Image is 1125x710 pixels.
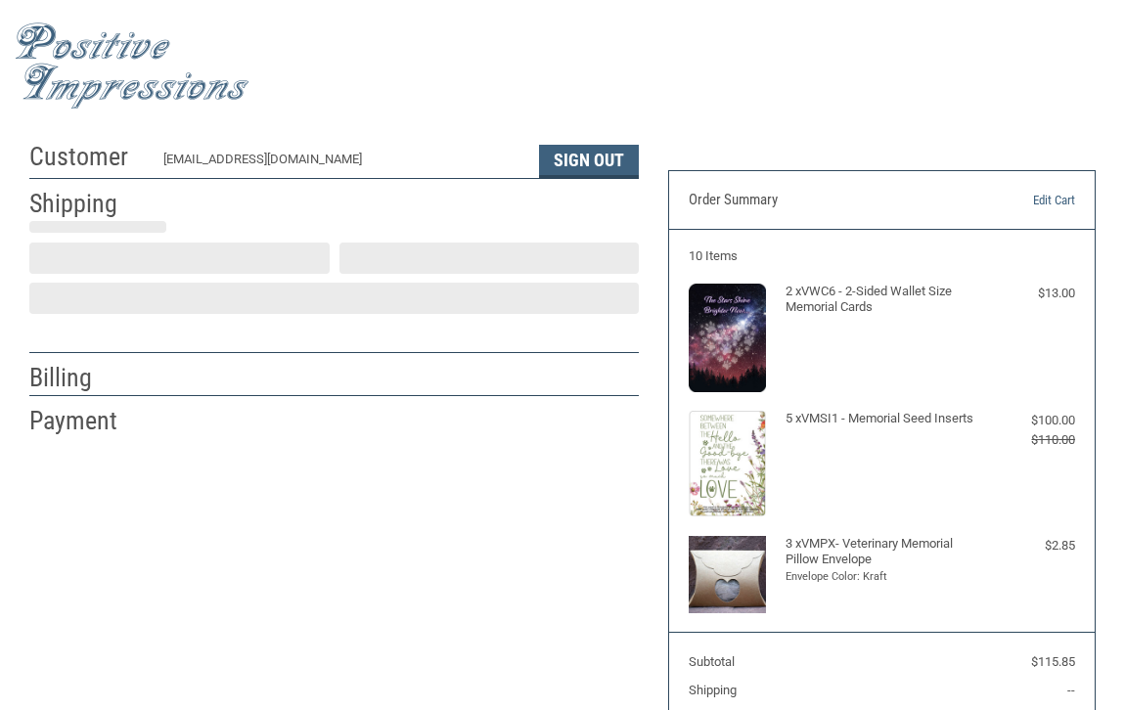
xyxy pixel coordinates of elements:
[689,191,952,210] h3: Order Summary
[1067,683,1075,697] span: --
[786,569,974,586] li: Envelope Color: Kraft
[786,411,974,426] h4: 5 x VMSI1 - Memorial Seed Inserts
[29,141,144,173] h2: Customer
[689,683,737,697] span: Shipping
[29,362,144,394] h2: Billing
[689,248,1076,264] h3: 10 Items
[689,654,735,669] span: Subtotal
[979,536,1076,555] div: $2.85
[29,188,144,220] h2: Shipping
[29,405,144,437] h2: Payment
[979,284,1076,303] div: $13.00
[952,191,1076,210] a: Edit Cart
[979,411,1076,430] div: $100.00
[1031,654,1075,669] span: $115.85
[539,145,639,178] button: Sign Out
[786,536,974,568] h4: 3 x VMPX- Veterinary Memorial Pillow Envelope
[15,22,249,110] img: Positive Impressions
[979,430,1076,450] div: $110.00
[786,284,974,316] h4: 2 x VWC6 - 2-Sided Wallet Size Memorial Cards
[163,150,520,178] div: [EMAIL_ADDRESS][DOMAIN_NAME]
